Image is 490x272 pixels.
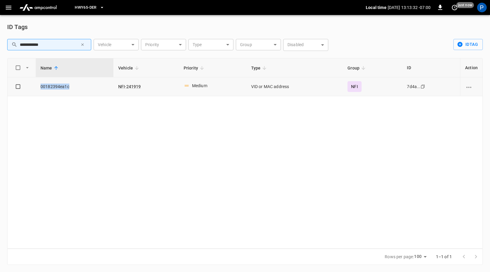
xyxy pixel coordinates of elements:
td: VID or MAC address [246,77,343,96]
div: 7d4a... [407,84,420,90]
th: Action [460,58,482,77]
span: Name [41,64,60,72]
h6: ID Tags [7,22,28,32]
span: Group [347,64,367,72]
span: just now [456,2,474,8]
img: ampcontrol.io logo [17,2,59,13]
a: NFI-241919 [118,84,141,89]
button: set refresh interval [450,3,459,12]
div: NFI [347,81,361,92]
span: HWY65-DER [75,4,96,11]
div: copy [420,83,426,90]
table: idTags-table [8,58,482,96]
div: idTags-table [7,58,483,249]
button: HWY65-DER [72,2,107,13]
div: Medium [192,83,207,89]
span: Priority [184,64,206,72]
button: idTag [453,39,483,50]
span: Vehicle [118,64,141,72]
p: Local time [366,4,386,10]
span: 00182394ea1c [41,84,109,90]
div: vehicle options [465,84,478,90]
span: Type [251,64,269,72]
div: profile-icon [477,3,487,12]
p: 1–1 of 1 [436,254,452,260]
div: 100 [414,252,428,261]
p: Rows per page: [385,254,414,260]
th: ID [402,58,460,77]
p: [DATE] 13:13:32 -07:00 [388,4,431,10]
